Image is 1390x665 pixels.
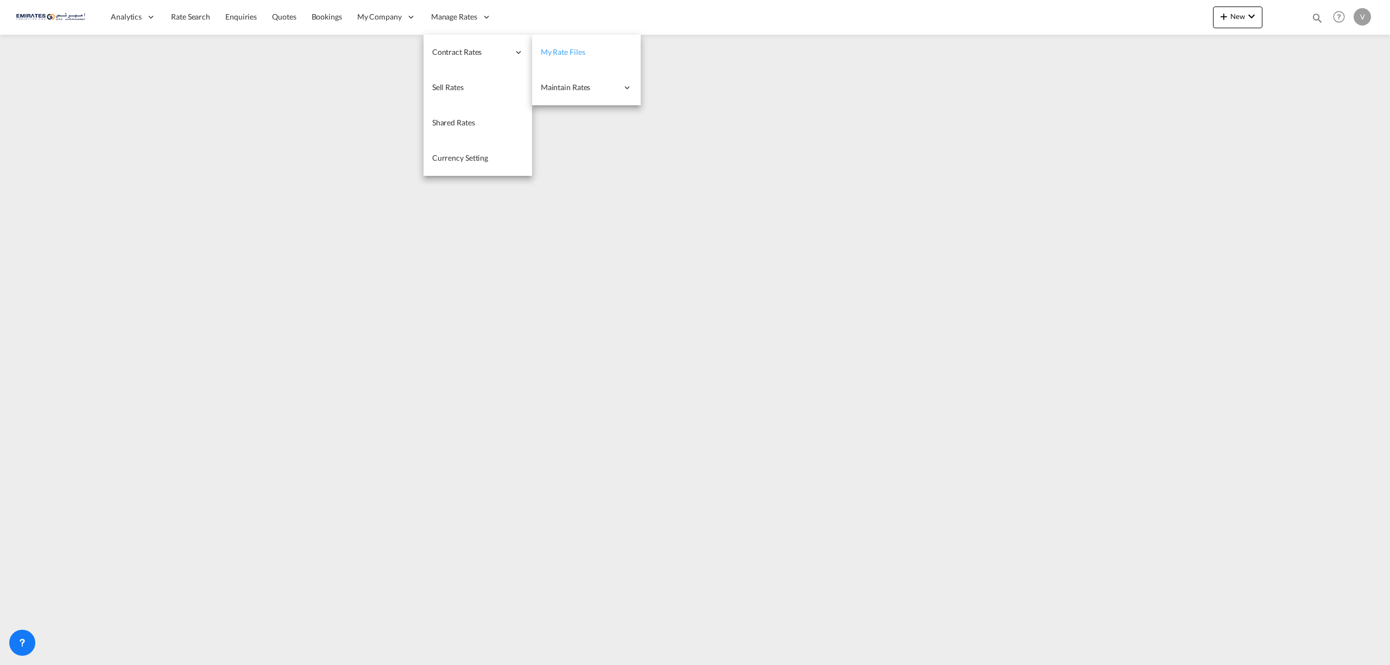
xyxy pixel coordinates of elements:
[1330,8,1354,27] div: Help
[1354,8,1371,26] div: V
[541,82,618,93] span: Maintain Rates
[432,83,464,92] span: Sell Rates
[532,70,641,105] div: Maintain Rates
[272,12,296,21] span: Quotes
[357,11,402,22] span: My Company
[111,11,142,22] span: Analytics
[424,70,532,105] a: Sell Rates
[424,105,532,141] a: Shared Rates
[432,118,475,127] span: Shared Rates
[312,12,342,21] span: Bookings
[432,153,488,162] span: Currency Setting
[424,141,532,176] a: Currency Setting
[432,47,509,58] span: Contract Rates
[1311,12,1323,24] md-icon: icon-magnify
[1217,10,1230,23] md-icon: icon-plus 400-fg
[541,47,585,56] span: My Rate Files
[1311,12,1323,28] div: icon-magnify
[1213,7,1262,28] button: icon-plus 400-fgNewicon-chevron-down
[424,35,532,70] div: Contract Rates
[1330,8,1348,26] span: Help
[431,11,477,22] span: Manage Rates
[171,12,210,21] span: Rate Search
[1217,12,1258,21] span: New
[532,35,641,70] a: My Rate Files
[225,12,257,21] span: Enquiries
[16,5,90,29] img: c67187802a5a11ec94275b5db69a26e6.png
[1245,10,1258,23] md-icon: icon-chevron-down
